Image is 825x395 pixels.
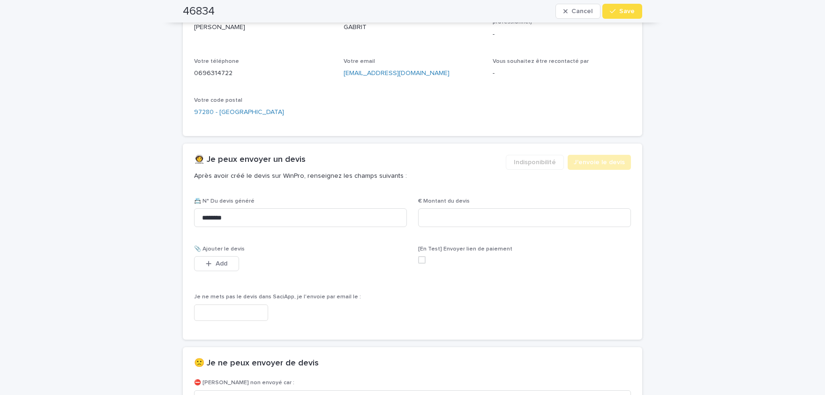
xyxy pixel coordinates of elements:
h2: 🙁 Je ne peux envoyer de devis [194,358,319,369]
p: GABRIT [344,23,482,32]
span: € Montant du devis [418,198,470,204]
span: Save [619,8,635,15]
p: - [493,30,631,39]
p: [PERSON_NAME] [194,23,332,32]
span: 📎 Ajouter le devis [194,246,245,252]
span: Votre email [344,59,375,64]
p: Après avoir créé le devis sur WinPro, renseignez les champs suivants : [194,172,498,180]
h2: 46834 [183,5,215,18]
a: [EMAIL_ADDRESS][DOMAIN_NAME] [344,70,450,76]
span: Vous souhaitez être recontacté par [493,59,589,64]
button: Save [602,4,642,19]
button: Indisponibilité [506,155,564,170]
h2: 👩‍🚀 Je peux envoyer un devis [194,155,306,165]
span: ⛔ [PERSON_NAME] non envoyé car : [194,380,294,386]
p: - [493,68,631,78]
span: J'envoie le devis [574,158,625,167]
span: Add [216,260,227,267]
a: 97280 - [GEOGRAPHIC_DATA] [194,107,284,117]
button: Add [194,256,239,271]
p: 0696314722 [194,68,332,78]
span: Je ne mets pas le devis dans SaciApp, je l'envoie par email le : [194,294,361,300]
span: 📇 N° Du devis généré [194,198,255,204]
span: [En Test] Envoyer lien de paiement [418,246,512,252]
button: J'envoie le devis [568,155,631,170]
span: Cancel [571,8,592,15]
span: Indisponibilité [514,158,556,167]
span: Votre téléphone [194,59,239,64]
button: Cancel [555,4,600,19]
span: Votre code postal [194,98,242,103]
